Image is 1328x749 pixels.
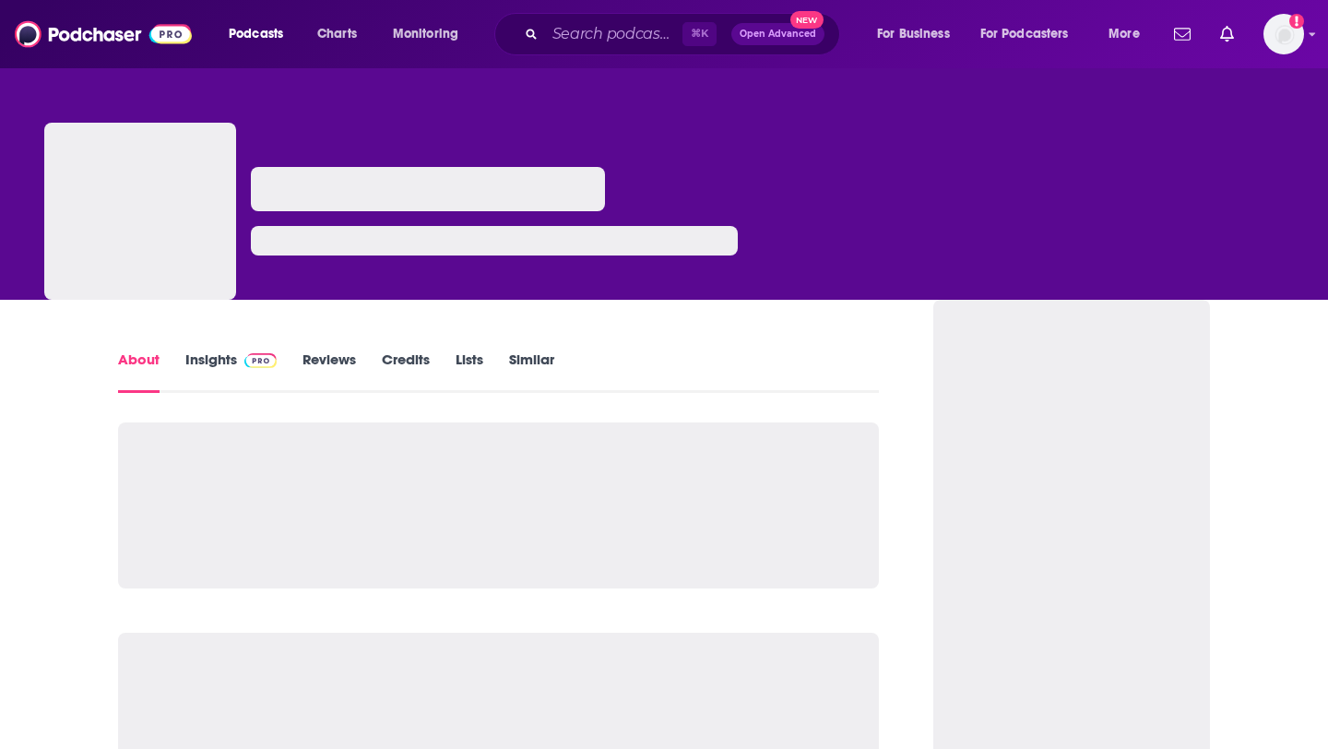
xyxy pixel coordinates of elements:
[1263,14,1304,54] span: Logged in as notablypr2
[740,30,816,39] span: Open Advanced
[456,351,483,393] a: Lists
[15,17,192,52] img: Podchaser - Follow, Share and Rate Podcasts
[1096,19,1163,49] button: open menu
[229,21,283,47] span: Podcasts
[1263,14,1304,54] img: User Profile
[509,351,554,393] a: Similar
[118,351,160,393] a: About
[244,353,277,368] img: Podchaser Pro
[216,19,307,49] button: open menu
[1213,18,1241,50] a: Show notifications dropdown
[382,351,430,393] a: Credits
[790,11,824,29] span: New
[731,23,824,45] button: Open AdvancedNew
[545,19,682,49] input: Search podcasts, credits, & more...
[1289,14,1304,29] svg: Add a profile image
[185,351,277,393] a: InsightsPodchaser Pro
[682,22,717,46] span: ⌘ K
[968,19,1096,49] button: open menu
[380,19,482,49] button: open menu
[877,21,950,47] span: For Business
[512,13,858,55] div: Search podcasts, credits, & more...
[1167,18,1198,50] a: Show notifications dropdown
[1109,21,1140,47] span: More
[317,21,357,47] span: Charts
[393,21,458,47] span: Monitoring
[980,21,1069,47] span: For Podcasters
[302,351,356,393] a: Reviews
[1263,14,1304,54] button: Show profile menu
[305,19,368,49] a: Charts
[864,19,973,49] button: open menu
